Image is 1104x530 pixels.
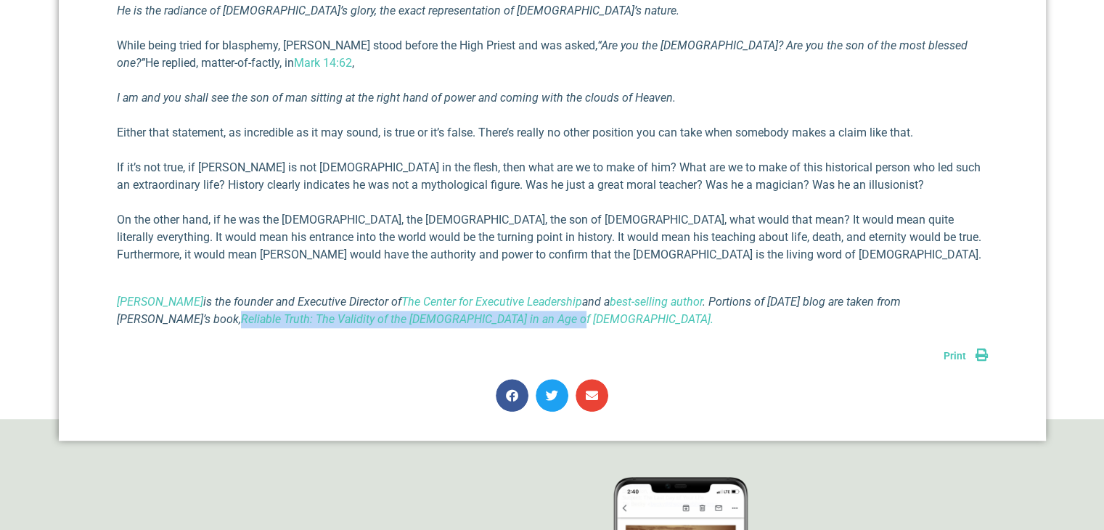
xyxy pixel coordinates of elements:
[536,379,568,412] div: Share on twitter
[241,312,713,326] a: Reliable Truth: The Validity of the [DEMOGRAPHIC_DATA] in an Age of [DEMOGRAPHIC_DATA].
[117,4,679,17] em: He is the radiance of [DEMOGRAPHIC_DATA]’s glory, the exact representation of [DEMOGRAPHIC_DATA]’...
[117,91,676,105] em: I am and you shall see the son of man sitting at the right hand of power and coming with the clou...
[944,350,966,362] span: Print
[610,295,703,309] a: best-selling author
[117,37,988,72] p: While being tried for blasphemy, [PERSON_NAME] stood before the High Priest and was asked, He rep...
[576,379,608,412] div: Share on email
[944,350,988,362] a: Print
[117,124,988,142] p: Either that statement, as incredible as it may sound, is true or it’s false. There’s really no ot...
[294,56,352,70] a: Mark 14:62
[496,379,528,412] div: Share on facebook
[117,295,901,326] em: is the founder and Executive Director of and a . Portions of [DATE] blog are taken from [PERSON_N...
[117,295,203,309] a: [PERSON_NAME]
[117,159,988,194] p: If it’s not true, if [PERSON_NAME] is not [DEMOGRAPHIC_DATA] in the flesh, then what are we to ma...
[117,38,968,70] em: “Are you the [DEMOGRAPHIC_DATA]? Are you the son of the most blessed one?”
[117,211,988,264] p: On the other hand, if he was the [DEMOGRAPHIC_DATA], the [DEMOGRAPHIC_DATA], the son of [DEMOGRAP...
[401,295,582,309] a: The Center for Executive Leadership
